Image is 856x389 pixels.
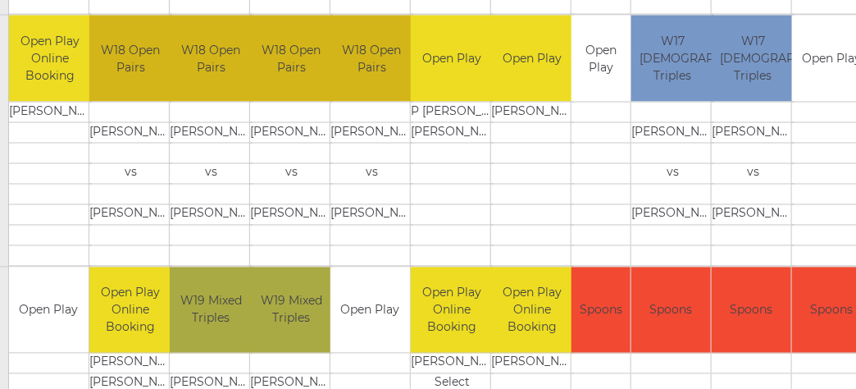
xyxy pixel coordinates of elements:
[250,204,333,225] td: [PERSON_NAME]
[631,163,714,184] td: vs
[89,122,172,143] td: [PERSON_NAME]
[411,16,494,102] td: Open Play
[89,204,172,225] td: [PERSON_NAME]
[631,122,714,143] td: [PERSON_NAME]
[330,16,413,102] td: W18 Open Pairs
[491,16,574,102] td: Open Play
[89,268,172,354] td: Open Play Online Booking
[712,163,795,184] td: vs
[411,122,494,143] td: [PERSON_NAME]
[170,163,253,184] td: vs
[330,163,413,184] td: vs
[491,102,574,122] td: [PERSON_NAME]
[712,16,795,102] td: W17 [DEMOGRAPHIC_DATA] Triples
[411,354,494,374] td: [PERSON_NAME]
[491,354,574,374] td: [PERSON_NAME]
[330,268,410,354] td: Open Play
[571,16,631,102] td: Open Play
[631,204,714,225] td: [PERSON_NAME]
[712,268,791,354] td: Spoons
[250,268,333,354] td: W19 Mixed Triples
[250,122,333,143] td: [PERSON_NAME]
[9,16,92,102] td: Open Play Online Booking
[170,204,253,225] td: [PERSON_NAME]
[631,268,711,354] td: Spoons
[712,204,795,225] td: [PERSON_NAME]
[330,122,413,143] td: [PERSON_NAME]
[89,16,172,102] td: W18 Open Pairs
[9,102,92,122] td: [PERSON_NAME]
[250,163,333,184] td: vs
[170,122,253,143] td: [PERSON_NAME]
[170,16,253,102] td: W18 Open Pairs
[411,268,494,354] td: Open Play Online Booking
[411,102,494,122] td: P [PERSON_NAME]
[571,268,631,354] td: Spoons
[89,354,172,374] td: [PERSON_NAME]
[712,122,795,143] td: [PERSON_NAME]
[491,268,574,354] td: Open Play Online Booking
[250,16,333,102] td: W18 Open Pairs
[89,163,172,184] td: vs
[170,268,253,354] td: W19 Mixed Triples
[330,204,413,225] td: [PERSON_NAME]
[631,16,714,102] td: W17 [DEMOGRAPHIC_DATA] Triples
[9,268,89,354] td: Open Play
